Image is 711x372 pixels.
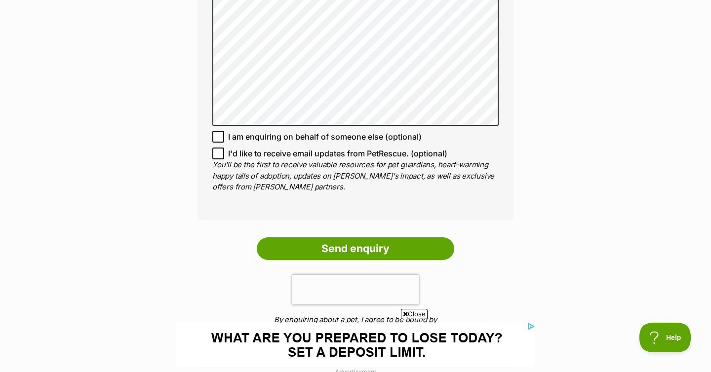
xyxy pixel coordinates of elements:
p: You'll be the first to receive valuable resources for pet guardians, heart-warming happy tails of... [212,159,499,193]
span: I am enquiring on behalf of someone else (optional) [228,131,422,143]
iframe: reCAPTCHA [292,275,419,304]
iframe: Help Scout Beacon - Open [639,323,691,352]
p: By enquiring about a pet, I agree to be bound by the and accept [PERSON_NAME]'s [257,314,454,348]
iframe: Advertisement [176,323,535,367]
span: I'd like to receive email updates from PetRescue. (optional) [228,148,447,159]
span: Close [401,309,428,319]
input: Send enquiry [257,237,454,260]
